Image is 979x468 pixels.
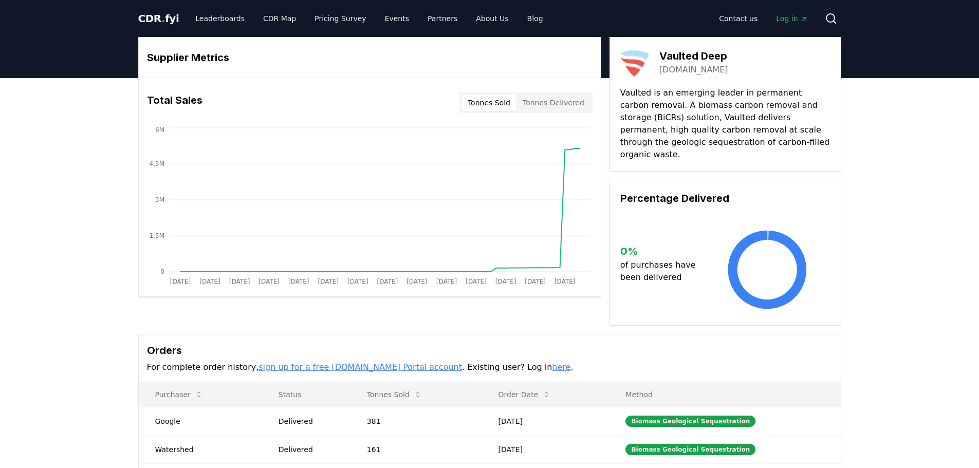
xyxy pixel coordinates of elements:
[147,92,202,113] h3: Total Sales
[161,12,165,25] span: .
[495,278,516,285] tspan: [DATE]
[711,9,816,28] nav: Main
[138,11,179,26] a: CDR.fyi
[149,160,164,167] tspan: 4.5M
[552,362,570,372] a: here
[625,416,755,427] div: Biomass Geological Sequestration
[347,278,368,285] tspan: [DATE]
[617,389,832,400] p: Method
[160,268,164,275] tspan: 0
[377,278,398,285] tspan: [DATE]
[519,9,551,28] a: Blog
[359,384,430,405] button: Tonnes Sold
[525,278,546,285] tspan: [DATE]
[377,9,417,28] a: Events
[468,9,516,28] a: About Us
[306,9,374,28] a: Pricing Survey
[482,407,609,435] td: [DATE]
[419,9,466,28] a: Partners
[482,435,609,463] td: [DATE]
[139,407,262,435] td: Google
[147,50,593,65] h3: Supplier Metrics
[255,9,304,28] a: CDR Map
[147,343,833,358] h3: Orders
[155,196,164,203] tspan: 3M
[155,126,164,134] tspan: 6M
[659,48,728,64] h3: Vaulted Deep
[436,278,457,285] tspan: [DATE]
[625,444,755,455] div: Biomass Geological Sequestration
[258,362,462,372] a: sign up for a free [DOMAIN_NAME] Portal account
[620,244,704,259] h3: 0 %
[620,259,704,284] p: of purchases have been delivered
[768,9,816,28] a: Log in
[620,191,830,206] h3: Percentage Delivered
[258,278,280,285] tspan: [DATE]
[187,9,253,28] a: Leaderboards
[318,278,339,285] tspan: [DATE]
[554,278,575,285] tspan: [DATE]
[350,435,482,463] td: 161
[229,278,250,285] tspan: [DATE]
[288,278,309,285] tspan: [DATE]
[187,9,551,28] nav: Main
[659,64,728,76] a: [DOMAIN_NAME]
[139,435,262,463] td: Watershed
[149,232,164,239] tspan: 1.5M
[620,48,649,77] img: Vaulted Deep-logo
[170,278,191,285] tspan: [DATE]
[490,384,559,405] button: Order Date
[620,87,830,161] p: Vaulted is an emerging leader in permanent carbon removal. A biomass carbon removal and storage (...
[350,407,482,435] td: 381
[516,95,590,111] button: Tonnes Delivered
[147,361,833,373] p: For complete order history, . Existing user? Log in .
[279,416,342,426] div: Delivered
[461,95,516,111] button: Tonnes Sold
[138,12,179,25] span: CDR fyi
[407,278,428,285] tspan: [DATE]
[199,278,220,285] tspan: [DATE]
[279,444,342,455] div: Delivered
[711,9,766,28] a: Contact us
[776,13,808,24] span: Log in
[147,384,211,405] button: Purchaser
[270,389,342,400] p: Status
[466,278,487,285] tspan: [DATE]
